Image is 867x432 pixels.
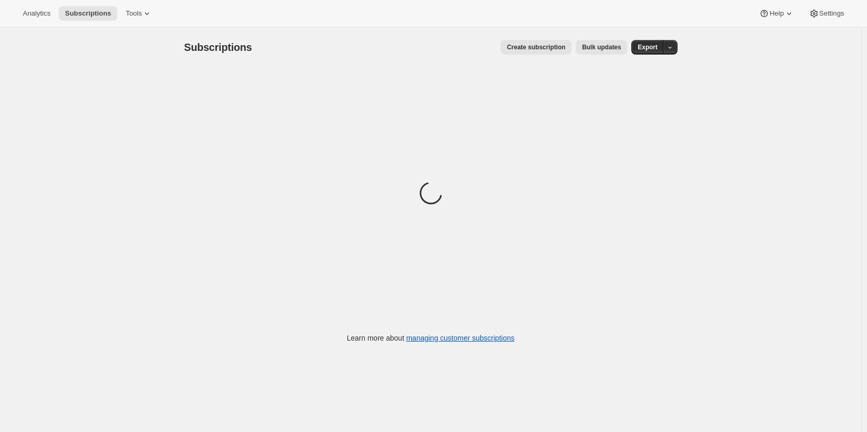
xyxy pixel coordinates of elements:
[59,6,117,21] button: Subscriptions
[803,6,850,21] button: Settings
[65,9,111,18] span: Subscriptions
[500,40,572,55] button: Create subscription
[17,6,57,21] button: Analytics
[184,42,252,53] span: Subscriptions
[23,9,50,18] span: Analytics
[119,6,158,21] button: Tools
[576,40,627,55] button: Bulk updates
[347,333,514,343] p: Learn more about
[638,43,657,51] span: Export
[582,43,621,51] span: Bulk updates
[406,334,514,342] a: managing customer subscriptions
[631,40,663,55] button: Export
[126,9,142,18] span: Tools
[769,9,783,18] span: Help
[753,6,800,21] button: Help
[507,43,565,51] span: Create subscription
[819,9,844,18] span: Settings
